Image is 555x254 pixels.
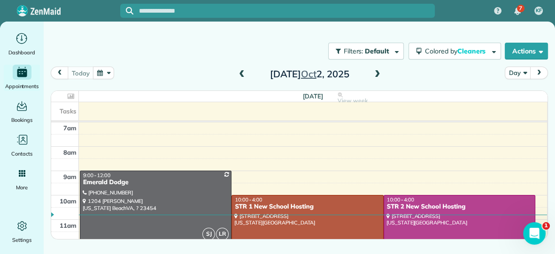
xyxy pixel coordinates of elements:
button: today [68,67,93,79]
button: Focus search [120,7,133,15]
button: Colored byCleaners [409,43,501,60]
span: Bookings [11,115,33,125]
a: Dashboard [4,31,40,57]
div: STR 2 New School Hosting [386,203,532,211]
span: LR [216,228,229,240]
span: 9:00 - 12:00 [83,172,110,179]
button: next [530,67,548,79]
span: 7 [519,5,522,12]
iframe: Intercom live chat [523,222,546,245]
button: Actions [505,43,548,60]
span: SJ [202,228,215,240]
div: 7 unread notifications [508,1,527,22]
span: More [16,183,28,192]
span: Dashboard [8,48,35,57]
button: Filters: Default [328,43,404,60]
span: View week [338,97,368,105]
span: 10am [60,197,77,205]
span: 8am [63,149,77,156]
span: Settings [12,235,32,245]
button: Day [505,67,531,79]
a: Filters: Default [324,43,404,60]
span: Filters: [344,47,363,55]
span: Contacts [11,149,32,158]
a: Appointments [4,65,40,91]
a: Bookings [4,98,40,125]
span: [DATE] [303,92,323,100]
span: Colored by [425,47,489,55]
span: Tasks [60,107,77,115]
span: 9am [63,173,77,180]
span: Appointments [5,82,39,91]
div: STR 1 New School Hosting [234,203,380,211]
span: Default [365,47,390,55]
h2: [DATE] 2, 2025 [251,69,368,79]
span: 10:00 - 4:00 [235,196,262,203]
span: KF [536,7,542,15]
div: Emerald Dodge [83,179,229,187]
span: 7am [63,124,77,132]
span: 11am [60,222,77,229]
a: Contacts [4,132,40,158]
span: 1 [542,222,550,230]
span: 10:00 - 4:00 [387,196,414,203]
button: prev [51,67,69,79]
span: Oct [301,68,316,80]
a: Settings [4,218,40,245]
svg: Focus search [126,7,133,15]
span: Cleaners [457,47,487,55]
